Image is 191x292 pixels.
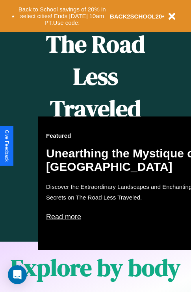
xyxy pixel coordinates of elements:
h1: The Road Less Traveled [38,28,153,125]
b: BACK2SCHOOL20 [110,13,162,20]
h1: Explore by body [11,251,180,284]
button: Back to School savings of 20% in select cities! Ends [DATE] 10am PT.Use code: [15,4,110,28]
div: Give Feedback [4,130,9,162]
div: Open Intercom Messenger [8,265,27,284]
